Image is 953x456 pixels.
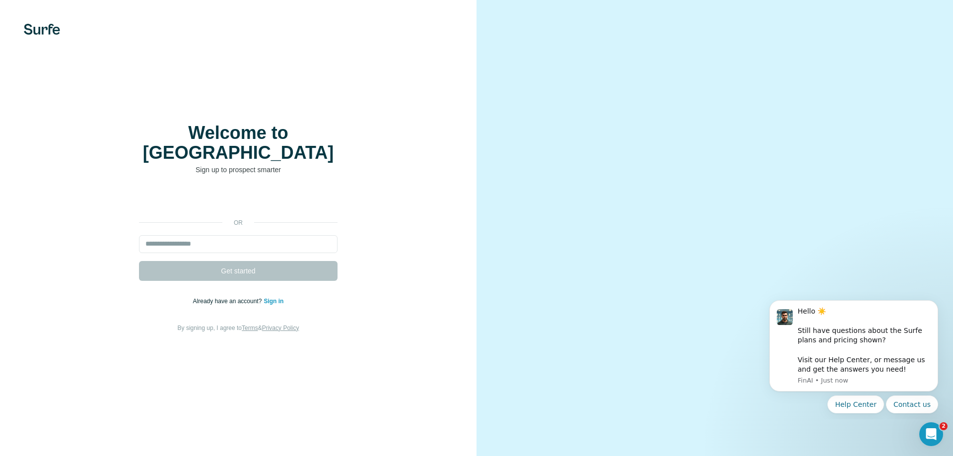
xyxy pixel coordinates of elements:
[242,325,258,331] a: Terms
[24,24,60,35] img: Surfe's logo
[222,218,254,227] p: or
[940,422,948,430] span: 2
[919,422,943,446] iframe: Intercom live chat
[264,298,283,305] a: Sign in
[134,190,342,211] iframe: Sign in with Google Button
[193,298,264,305] span: Already have an account?
[262,325,299,331] a: Privacy Policy
[178,325,299,331] span: By signing up, I agree to &
[754,291,953,419] iframe: Intercom notifications message
[139,165,338,175] p: Sign up to prospect smarter
[139,123,338,163] h1: Welcome to [GEOGRAPHIC_DATA]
